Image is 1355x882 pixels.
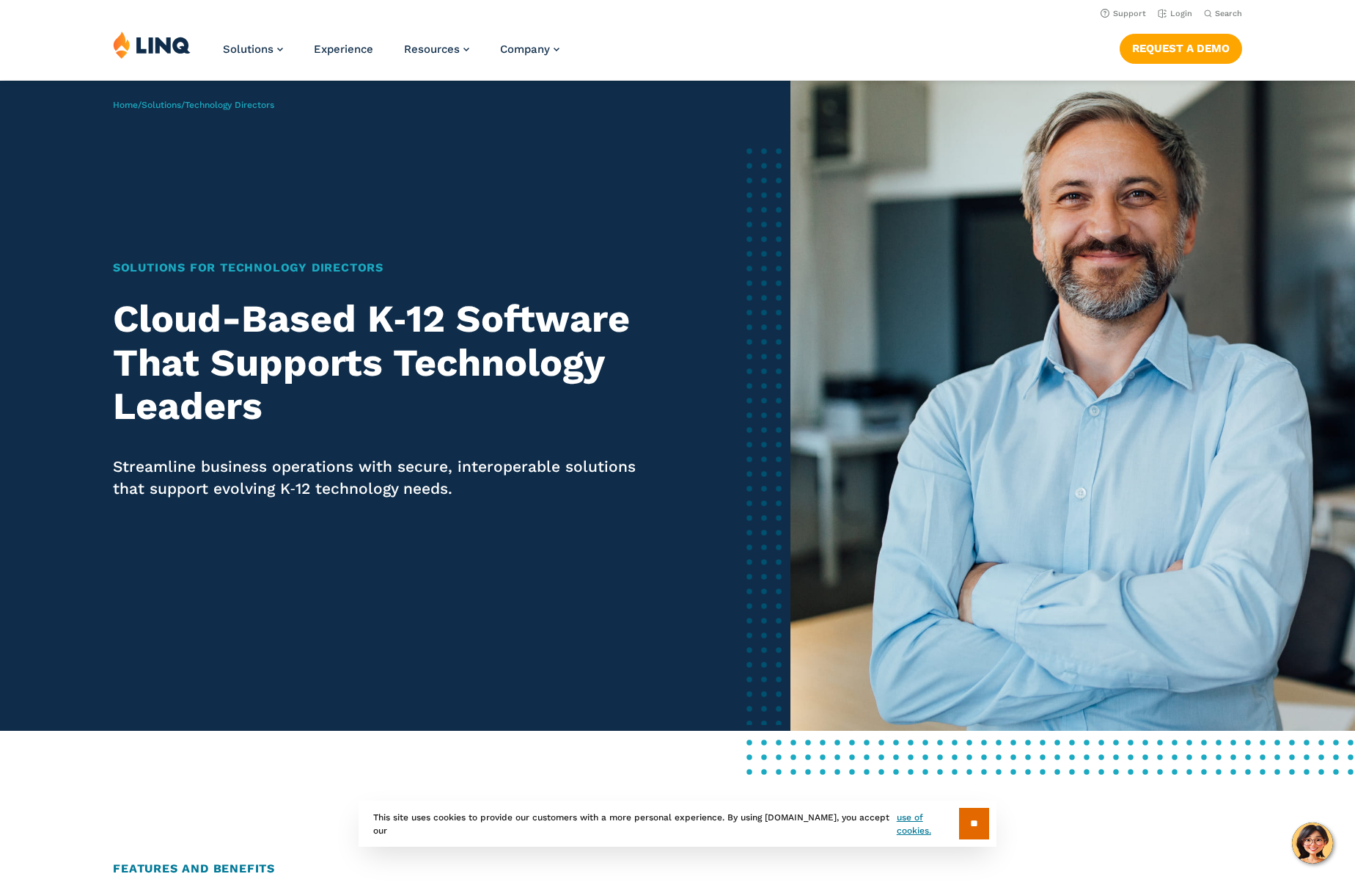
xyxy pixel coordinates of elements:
a: Resources [404,43,469,56]
a: Experience [314,43,373,56]
a: Company [500,43,559,56]
nav: Button Navigation [1120,31,1242,63]
span: Resources [404,43,460,56]
a: Request a Demo [1120,34,1242,63]
a: Support [1101,9,1146,18]
nav: Primary Navigation [223,31,559,79]
span: Solutions [223,43,273,56]
h2: Cloud-Based K‑12 Software That Supports Technology Leaders [113,297,647,429]
a: Solutions [142,100,181,110]
span: Technology Directors [185,100,274,110]
span: Company [500,43,550,56]
div: This site uses cookies to provide our customers with a more personal experience. By using [DOMAIN... [359,801,996,847]
button: Hello, have a question? Let’s chat. [1292,823,1333,864]
h1: Solutions for Technology Directors [113,259,647,277]
p: Streamline business operations with secure, interoperable solutions that support evolving K‑12 te... [113,456,647,500]
button: Open Search Bar [1204,8,1242,19]
a: Login [1158,9,1192,18]
span: / / [113,100,274,110]
img: LINQ | K‑12 Software [113,31,191,59]
a: Home [113,100,138,110]
a: Solutions [223,43,283,56]
span: Search [1215,9,1242,18]
img: Solutions for Tech Directors Banner [790,81,1355,731]
a: use of cookies. [897,811,959,837]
